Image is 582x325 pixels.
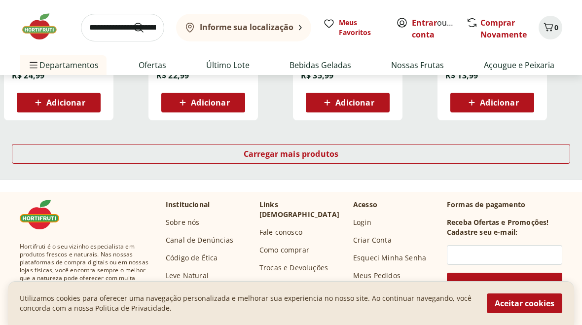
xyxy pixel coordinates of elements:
[166,235,233,245] a: Canal de Denúncias
[339,18,384,37] span: Meus Favoritos
[301,70,333,81] span: R$ 35,99
[412,17,466,40] a: Criar conta
[412,17,456,40] span: ou
[447,200,562,210] p: Formas de pagamento
[480,17,527,40] a: Comprar Novamente
[539,16,562,39] button: Carrinho
[259,281,329,290] a: Aviso de Privacidade
[353,253,426,263] a: Esqueci Minha Senha
[485,281,524,289] span: Cadastrar
[166,200,210,210] p: Institucional
[12,144,570,168] a: Carregar mais produtos
[335,99,374,107] span: Adicionar
[17,93,101,112] button: Adicionar
[166,253,218,263] a: Código de Ética
[12,70,44,81] span: R$ 24,99
[447,273,562,296] button: Cadastrar
[139,59,166,71] a: Ofertas
[259,263,328,273] a: Trocas e Devoluções
[166,271,209,281] a: Leve Natural
[391,59,444,71] a: Nossas Frutas
[259,200,345,219] p: Links [DEMOGRAPHIC_DATA]
[206,59,250,71] a: Último Lote
[306,93,390,112] button: Adicionar
[156,70,189,81] span: R$ 22,99
[244,150,339,158] span: Carregar mais produtos
[191,99,229,107] span: Adicionar
[259,245,309,255] a: Como comprar
[259,227,302,237] a: Fale conosco
[176,14,311,41] button: Informe sua localização
[166,217,199,227] a: Sobre nós
[353,271,400,281] a: Meus Pedidos
[447,227,517,237] h3: Cadastre seu e-mail:
[161,93,245,112] button: Adicionar
[20,293,475,313] p: Utilizamos cookies para oferecer uma navegação personalizada e melhorar sua experiencia no nosso ...
[133,22,156,34] button: Submit Search
[20,243,150,298] span: Hortifruti é o seu vizinho especialista em produtos frescos e naturais. Nas nossas plataformas de...
[445,70,478,81] span: R$ 13,99
[480,99,518,107] span: Adicionar
[353,200,377,210] p: Acesso
[447,217,548,227] h3: Receba Ofertas e Promoções!
[20,12,69,41] img: Hortifruti
[46,99,85,107] span: Adicionar
[290,59,351,71] a: Bebidas Geladas
[323,18,384,37] a: Meus Favoritos
[412,17,437,28] a: Entrar
[353,217,371,227] a: Login
[20,200,69,229] img: Hortifruti
[554,23,558,32] span: 0
[28,53,39,77] button: Menu
[200,22,293,33] b: Informe sua localização
[81,14,164,41] input: search
[28,53,99,77] span: Departamentos
[484,59,554,71] a: Açougue e Peixaria
[450,93,534,112] button: Adicionar
[487,293,562,313] button: Aceitar cookies
[353,235,392,245] a: Criar Conta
